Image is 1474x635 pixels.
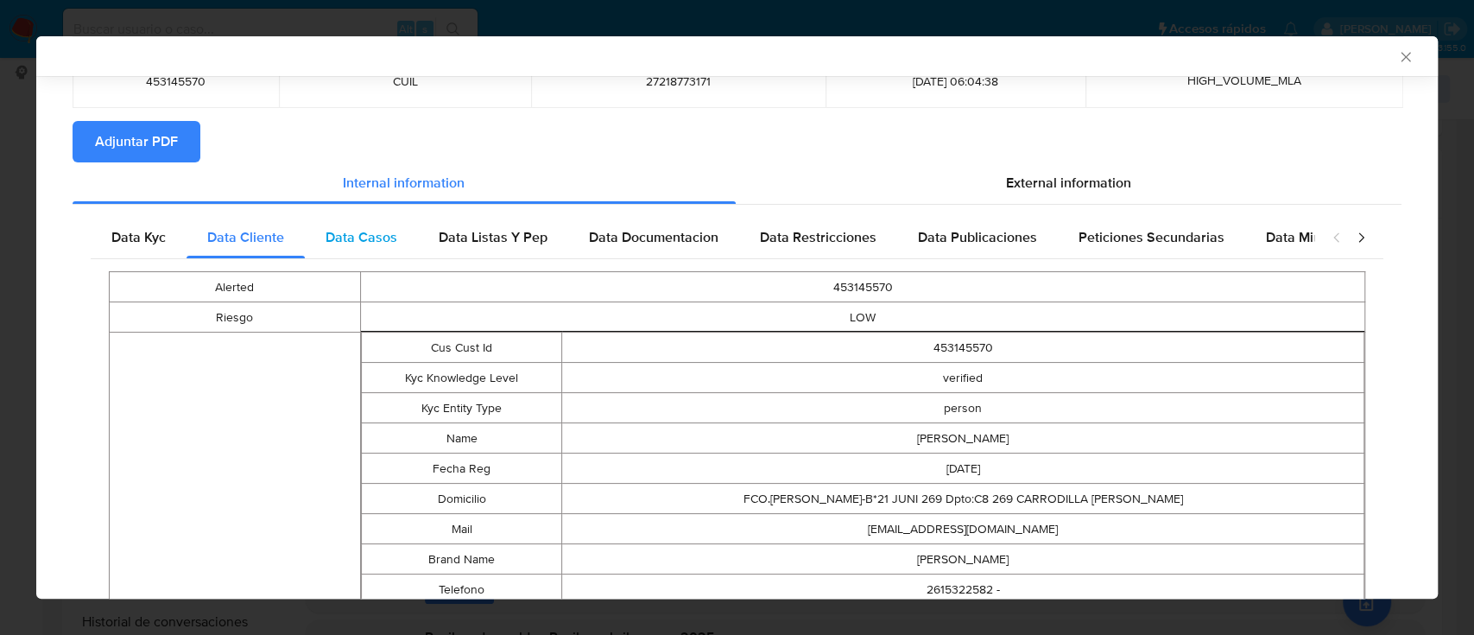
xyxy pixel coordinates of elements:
[589,227,718,247] span: Data Documentacion
[1006,173,1131,193] span: External information
[93,73,258,89] span: 453145570
[760,227,876,247] span: Data Restricciones
[562,484,1364,514] td: FCO.[PERSON_NAME]-B*21 JUNI 269 Dpto:C8 269 CARRODILLA [PERSON_NAME]
[110,302,361,333] td: Riesgo
[300,73,510,89] span: CUIL
[361,333,561,363] td: Cus Cust Id
[552,73,805,89] span: 27218773171
[562,575,1364,605] td: 2615322582 -
[361,575,561,605] td: Telefono
[361,393,561,423] td: Kyc Entity Type
[361,544,561,575] td: Brand Name
[1079,227,1224,247] span: Peticiones Secundarias
[343,173,465,193] span: Internal information
[361,484,561,514] td: Domicilio
[73,162,1401,204] div: Detailed info
[361,363,561,393] td: Kyc Knowledge Level
[36,36,1438,599] div: closure-recommendation-modal
[110,272,361,302] td: Alerted
[361,423,561,454] td: Name
[562,363,1364,393] td: verified
[562,393,1364,423] td: person
[361,454,561,484] td: Fecha Reg
[439,227,547,247] span: Data Listas Y Pep
[73,121,200,162] button: Adjuntar PDF
[562,454,1364,484] td: [DATE]
[95,123,178,161] span: Adjuntar PDF
[207,227,284,247] span: Data Cliente
[111,227,166,247] span: Data Kyc
[1397,48,1413,64] button: Cerrar ventana
[1266,227,1361,247] span: Data Minoridad
[562,333,1364,363] td: 453145570
[360,302,1364,333] td: LOW
[91,217,1314,258] div: Detailed internal info
[1187,72,1301,89] span: HIGH_VOLUME_MLA
[361,514,561,544] td: Mail
[326,227,397,247] span: Data Casos
[562,423,1364,454] td: [PERSON_NAME]
[562,544,1364,575] td: [PERSON_NAME]
[846,73,1064,89] span: [DATE] 06:04:38
[360,272,1364,302] td: 453145570
[562,514,1364,544] td: [EMAIL_ADDRESS][DOMAIN_NAME]
[918,227,1037,247] span: Data Publicaciones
